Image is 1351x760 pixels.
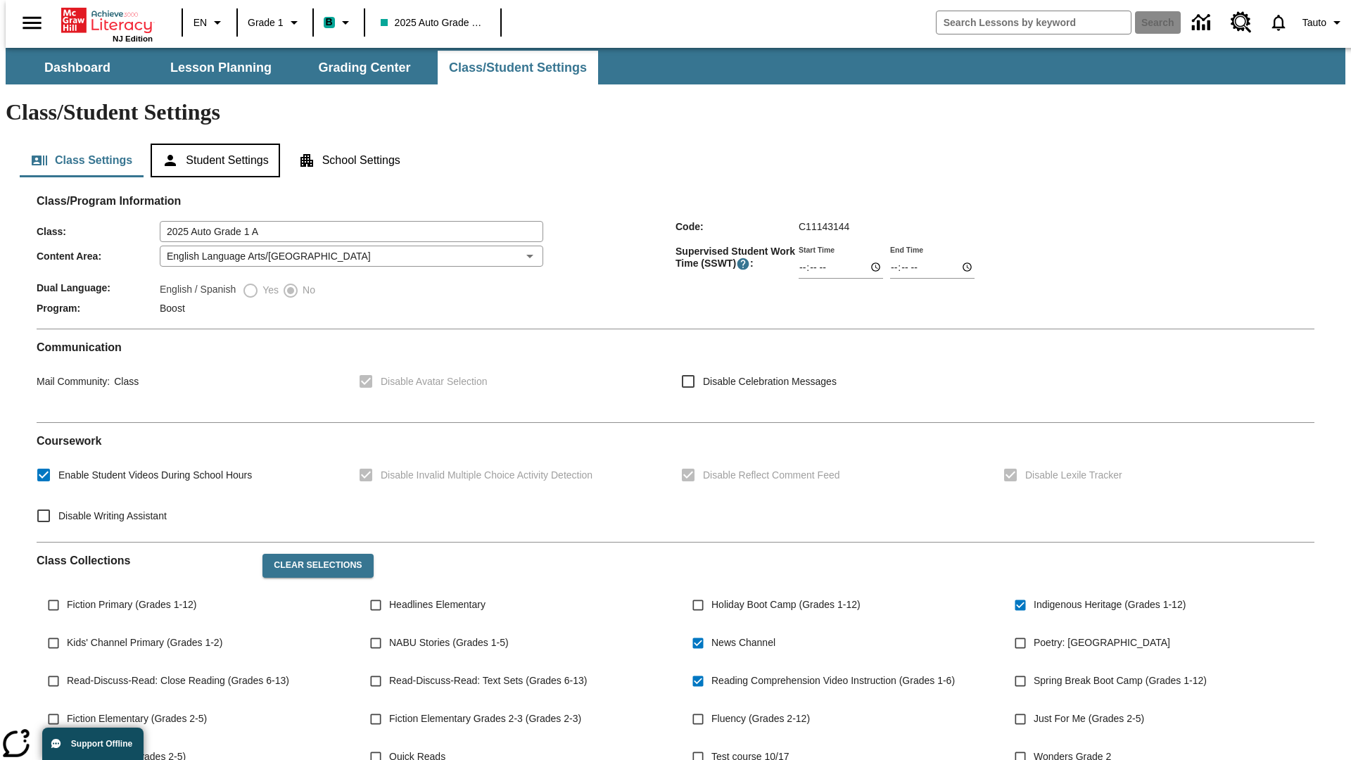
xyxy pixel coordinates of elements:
[151,51,291,84] button: Lesson Planning
[1184,4,1222,42] a: Data Center
[7,51,148,84] button: Dashboard
[113,34,153,43] span: NJ Edition
[71,739,132,749] span: Support Offline
[37,554,251,567] h2: Class Collections
[1222,4,1260,42] a: Resource Center, Will open in new tab
[1297,10,1351,35] button: Profile/Settings
[711,673,955,688] span: Reading Comprehension Video Instruction (Grades 1-6)
[1034,711,1144,726] span: Just For Me (Grades 2-5)
[37,303,160,314] span: Program :
[67,673,289,688] span: Read-Discuss-Read: Close Reading (Grades 6-13)
[20,144,1331,177] div: Class/Student Settings
[37,434,1314,448] h2: Course work
[37,194,1314,208] h2: Class/Program Information
[160,303,185,314] span: Boost
[37,208,1314,317] div: Class/Program Information
[1034,673,1207,688] span: Spring Break Boot Camp (Grades 1-12)
[160,282,236,299] label: English / Spanish
[37,341,1314,354] h2: Communication
[37,282,160,293] span: Dual Language :
[381,468,592,483] span: Disable Invalid Multiple Choice Activity Detection
[67,597,196,612] span: Fiction Primary (Grades 1-12)
[389,635,509,650] span: NABU Stories (Grades 1-5)
[194,15,207,30] span: EN
[242,10,308,35] button: Grade: Grade 1, Select a grade
[58,468,252,483] span: Enable Student Videos During School Hours
[449,60,587,76] span: Class/Student Settings
[1302,15,1326,30] span: Tauto
[711,711,810,726] span: Fluency (Grades 2-12)
[160,221,543,242] input: Class
[248,15,284,30] span: Grade 1
[287,144,412,177] button: School Settings
[58,509,167,524] span: Disable Writing Assistant
[1260,4,1297,41] a: Notifications
[37,226,160,237] span: Class :
[675,221,799,232] span: Code :
[1025,468,1122,483] span: Disable Lexile Tracker
[703,374,837,389] span: Disable Celebration Messages
[711,635,775,650] span: News Channel
[187,10,232,35] button: Language: EN, Select a language
[318,60,410,76] span: Grading Center
[389,711,581,726] span: Fiction Elementary Grades 2-3 (Grades 2-3)
[170,60,272,76] span: Lesson Planning
[389,673,587,688] span: Read-Discuss-Read: Text Sets (Grades 6-13)
[381,374,488,389] span: Disable Avatar Selection
[294,51,435,84] button: Grading Center
[110,376,139,387] span: Class
[389,597,486,612] span: Headlines Elementary
[6,99,1345,125] h1: Class/Student Settings
[381,15,485,30] span: 2025 Auto Grade 1 A
[736,257,750,271] button: Supervised Student Work Time is the timeframe when students can take LevelSet and when lessons ar...
[799,244,835,255] label: Start Time
[37,434,1314,531] div: Coursework
[6,48,1345,84] div: SubNavbar
[67,635,222,650] span: Kids' Channel Primary (Grades 1-2)
[675,246,799,271] span: Supervised Student Work Time (SSWT) :
[890,244,923,255] label: End Time
[703,468,840,483] span: Disable Reflect Comment Feed
[44,60,110,76] span: Dashboard
[711,597,861,612] span: Holiday Boot Camp (Grades 1-12)
[61,6,153,34] a: Home
[37,341,1314,411] div: Communication
[151,144,279,177] button: Student Settings
[6,51,600,84] div: SubNavbar
[160,246,543,267] div: English Language Arts/[GEOGRAPHIC_DATA]
[11,2,53,44] button: Open side menu
[318,10,360,35] button: Boost Class color is teal. Change class color
[299,283,315,298] span: No
[37,251,160,262] span: Content Area :
[438,51,598,84] button: Class/Student Settings
[42,728,144,760] button: Support Offline
[326,13,333,31] span: B
[20,144,144,177] button: Class Settings
[1034,597,1186,612] span: Indigenous Heritage (Grades 1-12)
[1034,635,1170,650] span: Poetry: [GEOGRAPHIC_DATA]
[67,711,207,726] span: Fiction Elementary (Grades 2-5)
[259,283,279,298] span: Yes
[61,5,153,43] div: Home
[37,376,110,387] span: Mail Community :
[262,554,373,578] button: Clear Selections
[937,11,1131,34] input: search field
[799,221,849,232] span: C11143144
